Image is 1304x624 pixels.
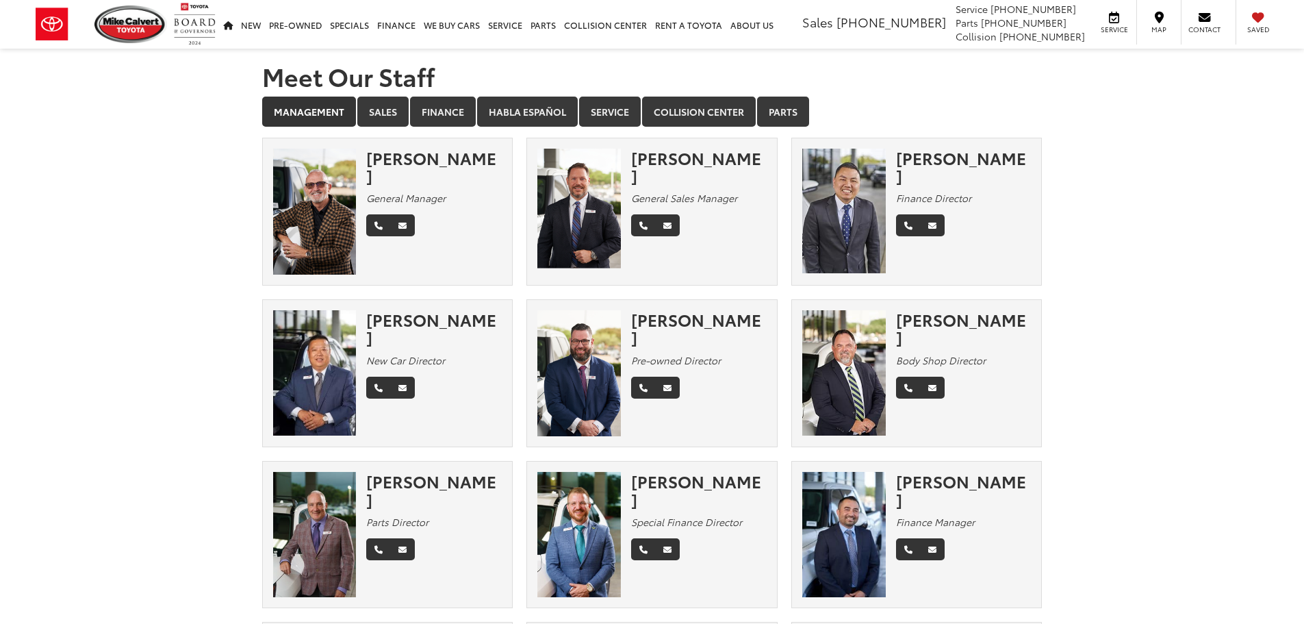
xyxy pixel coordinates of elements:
span: Service [1099,25,1129,34]
a: Email [390,538,415,560]
em: New Car Director [366,353,445,367]
div: [PERSON_NAME] [631,149,767,185]
img: Robert Fabian [273,472,357,597]
em: Parts Director [366,515,429,529]
a: Email [920,214,945,236]
span: Contact [1188,25,1220,34]
img: Ronny Haring [537,149,621,275]
img: Ed Yi [273,310,357,436]
span: Sales [802,13,833,31]
a: Phone [896,214,921,236]
a: Phone [366,214,391,236]
em: General Sales Manager [631,191,737,205]
img: Chuck Baldridge [802,310,886,436]
img: Mike Gorbet [273,149,357,275]
a: Phone [631,377,656,399]
div: [PERSON_NAME] [631,310,767,347]
a: Phone [896,538,921,560]
h1: Meet Our Staff [262,62,1043,90]
div: [PERSON_NAME] [366,310,502,347]
a: Phone [366,538,391,560]
a: Finance [410,97,476,127]
a: Email [655,377,680,399]
a: Phone [366,377,391,399]
a: Email [920,538,945,560]
div: [PERSON_NAME] [896,310,1032,347]
div: [PERSON_NAME] [896,149,1032,185]
div: Department Tabs [262,97,1043,128]
span: Collision [956,29,997,43]
em: Special Finance Director [631,515,742,529]
span: [PHONE_NUMBER] [836,13,946,31]
span: Parts [956,16,978,29]
a: Phone [896,377,921,399]
a: Sales [357,97,409,127]
img: Mike Calvert Toyota [94,5,167,43]
a: Phone [631,538,656,560]
span: [PHONE_NUMBER] [981,16,1066,29]
em: Finance Director [896,191,971,205]
a: Email [390,377,415,399]
span: [PHONE_NUMBER] [990,2,1076,16]
em: Finance Manager [896,515,975,529]
span: [PHONE_NUMBER] [999,29,1085,43]
a: Email [920,377,945,399]
a: Management [262,97,356,127]
em: General Manager [366,191,446,205]
div: [PERSON_NAME] [896,472,1032,508]
span: Saved [1243,25,1273,34]
img: David Tep [802,472,886,597]
img: Adam Nguyen [802,149,886,274]
div: [PERSON_NAME] [366,149,502,185]
a: Email [655,214,680,236]
a: Habla Español [477,97,578,127]
a: Email [390,214,415,236]
span: Map [1144,25,1174,34]
span: Service [956,2,988,16]
a: Phone [631,214,656,236]
a: Collision Center [642,97,756,127]
em: Body Shop Director [896,353,986,367]
div: [PERSON_NAME] [631,472,767,508]
div: [PERSON_NAME] [366,472,502,508]
a: Email [655,538,680,560]
a: Service [579,97,641,127]
img: Stephen Lee [537,472,621,597]
em: Pre-owned Director [631,353,721,367]
a: Parts [757,97,809,127]
img: Wesley Worton [537,310,621,436]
